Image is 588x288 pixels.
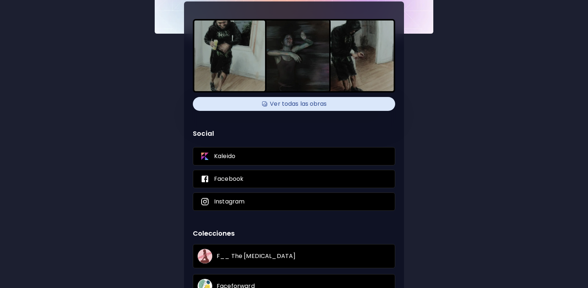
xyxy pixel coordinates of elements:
[193,128,395,138] p: Social
[201,152,209,161] img: Kaleido
[214,175,243,183] p: Facebook
[214,198,245,206] p: Instagram
[197,98,391,109] h4: Ver todas las obras
[198,249,212,263] img: avatar
[193,228,395,238] h5: Colecciones
[193,97,395,111] div: AvailableVer todas las obras
[217,253,295,259] p: F__ The [MEDICAL_DATA]
[323,20,394,91] img: https://cdn.kaleido.art/CDN/Artwork/69729/Thumbnail/medium.webp?updated=314243
[259,20,330,91] img: https://cdn.kaleido.art/CDN/Artwork/69733/Thumbnail/medium.webp?updated=314255
[194,20,265,91] img: https://cdn.kaleido.art/CDN/Artwork/69736/Thumbnail/large.webp?updated=314272
[214,152,235,160] p: Kaleido
[261,98,268,109] img: Available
